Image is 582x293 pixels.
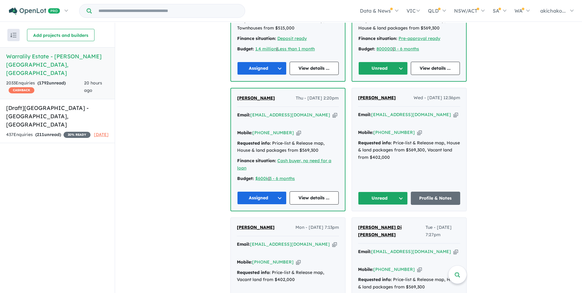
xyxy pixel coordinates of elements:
[373,130,415,135] a: [PHONE_NUMBER]
[6,131,91,139] div: 437 Enquir ies
[255,46,276,52] a: 1.4 million
[373,267,415,272] a: [PHONE_NUMBER]
[358,267,373,272] strong: Mobile:
[426,224,460,239] span: Tue - [DATE] 7:27pm
[358,36,397,41] strong: Finance situation:
[237,46,254,52] strong: Budget:
[237,270,271,275] strong: Requested info:
[358,139,460,161] div: Price-list & Release map, House & land packages from $569,300, Vacant land from $402,000
[237,45,339,53] div: |
[296,95,339,102] span: Thu - [DATE] 2:20pm
[296,130,301,136] button: Copy
[237,225,275,230] span: [PERSON_NAME]
[237,259,252,265] strong: Mobile:
[6,80,84,94] div: 2033 Enquir ies
[295,224,339,231] span: Mon - [DATE] 7:13pm
[411,62,460,75] a: View details ...
[358,225,402,237] span: [PERSON_NAME] Di [PERSON_NAME]
[332,241,337,248] button: Copy
[37,80,66,86] strong: ( unread)
[9,87,34,93] span: CASHBACK
[237,176,254,181] strong: Budget:
[35,132,61,137] strong: ( unread)
[399,36,440,41] a: Pre-approval ready
[237,17,339,32] div: Price-list & Release map, Townhouses from $515,000
[358,192,408,205] button: Unread
[333,112,337,118] button: Copy
[237,158,276,163] strong: Finance situation:
[37,132,44,137] span: 211
[237,140,339,154] div: Price-list & Release map, House & land packages from $569,300
[371,249,451,254] a: [EMAIL_ADDRESS][DOMAIN_NAME]
[93,4,244,18] input: Try estate name, suburb, builder or developer
[453,111,458,118] button: Copy
[237,241,250,247] strong: Email:
[417,129,422,136] button: Copy
[237,175,339,182] div: |
[358,45,460,53] div: |
[540,8,566,14] span: akichako...
[414,94,460,102] span: Wed - [DATE] 12:36pm
[6,104,109,129] h5: [Draft] [GEOGRAPHIC_DATA] - [GEOGRAPHIC_DATA] , [GEOGRAPHIC_DATA]
[237,269,339,284] div: Price-list & Release map, Vacant land from $402,000
[358,130,373,135] strong: Mobile:
[358,112,371,117] strong: Email:
[358,17,460,32] div: Price-list & Release map, House & land packages from $569,300
[64,132,91,138] span: 20 % READY
[250,241,330,247] a: [EMAIL_ADDRESS][DOMAIN_NAME]
[27,29,94,41] button: Add projects and builders
[237,95,275,101] span: [PERSON_NAME]
[9,7,60,15] img: Openlot PRO Logo White
[358,277,392,282] strong: Requested info:
[394,46,419,52] a: 3 - 6 months
[252,259,294,265] a: [PHONE_NUMBER]
[277,36,307,41] a: Deposit ready
[411,192,461,205] a: Profile & Notes
[237,191,287,205] button: Assigned
[237,158,331,171] a: Cash buyer, no need for a loan
[237,112,250,118] strong: Email:
[358,224,426,239] a: [PERSON_NAME] Di [PERSON_NAME]
[453,248,458,255] button: Copy
[237,95,275,102] a: [PERSON_NAME]
[6,52,109,77] h5: Warralily Estate - [PERSON_NAME][GEOGRAPHIC_DATA] , [GEOGRAPHIC_DATA]
[39,80,49,86] span: 1792
[277,46,315,52] a: Less than 1 month
[237,62,287,75] button: Assigned
[269,176,295,181] a: 3 - 6 months
[237,36,276,41] strong: Finance situation:
[84,80,102,93] span: 20 hours ago
[358,95,396,100] span: [PERSON_NAME]
[358,62,408,75] button: Unread
[237,140,271,146] strong: Requested info:
[290,191,339,205] a: View details ...
[10,33,17,37] img: sort.svg
[252,130,294,135] a: [PHONE_NUMBER]
[376,46,393,52] a: 800000
[237,130,252,135] strong: Mobile:
[358,249,371,254] strong: Email:
[94,132,109,137] span: [DATE]
[290,62,339,75] a: View details ...
[296,259,301,265] button: Copy
[250,112,330,118] a: [EMAIL_ADDRESS][DOMAIN_NAME]
[358,94,396,102] a: [PERSON_NAME]
[255,176,268,181] a: $600k
[358,140,392,146] strong: Requested info:
[237,224,275,231] a: [PERSON_NAME]
[417,266,422,273] button: Copy
[371,112,451,117] a: [EMAIL_ADDRESS][DOMAIN_NAME]
[358,46,375,52] strong: Budget:
[358,276,460,291] div: Price-list & Release map, House & land packages from $569,300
